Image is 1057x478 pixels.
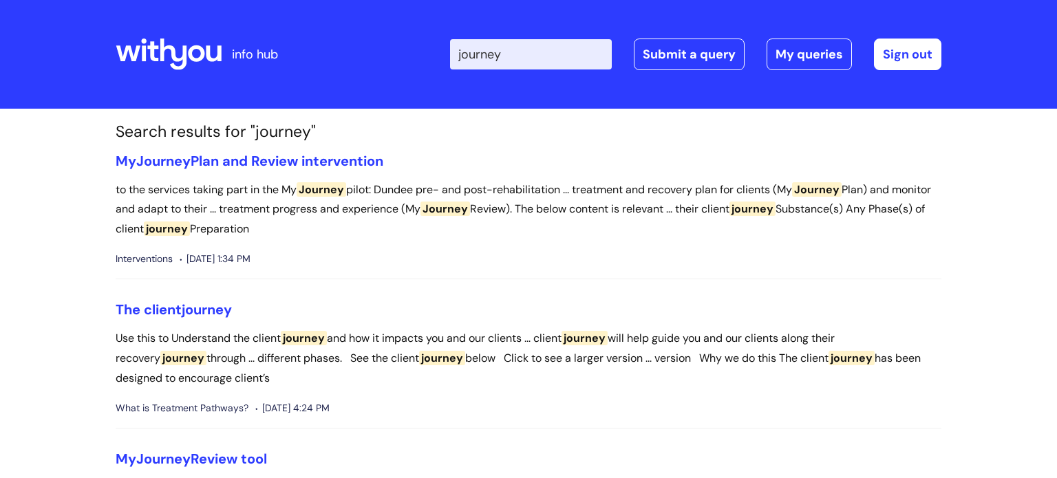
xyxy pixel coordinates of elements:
[729,202,776,216] span: journey
[182,301,232,318] span: journey
[792,182,842,197] span: Journey
[116,122,941,142] h1: Search results for "journey"
[297,182,346,197] span: Journey
[420,202,470,216] span: Journey
[874,39,941,70] a: Sign out
[116,250,173,268] span: Interventions
[232,43,278,65] p: info hub
[255,400,330,417] span: [DATE] 4:24 PM
[562,331,608,345] span: journey
[281,331,327,345] span: journey
[116,180,941,239] p: to the services taking part in the My pilot: Dundee pre- and post-rehabilitation ... treatment an...
[116,400,248,417] span: What is Treatment Pathways?
[450,39,612,69] input: Search
[116,329,941,388] p: Use this to Understand the client and how it impacts you and our clients ... client will help gui...
[634,39,745,70] a: Submit a query
[419,351,465,365] span: journey
[136,152,191,170] span: Journey
[116,450,267,468] a: MyJourneyReview tool
[829,351,875,365] span: journey
[160,351,206,365] span: journey
[767,39,852,70] a: My queries
[136,450,191,468] span: Journey
[144,221,190,236] span: journey
[116,152,383,170] a: MyJourneyPlan and Review intervention
[116,301,232,318] a: The clientjourney
[180,250,250,268] span: [DATE] 1:34 PM
[450,39,941,70] div: | -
